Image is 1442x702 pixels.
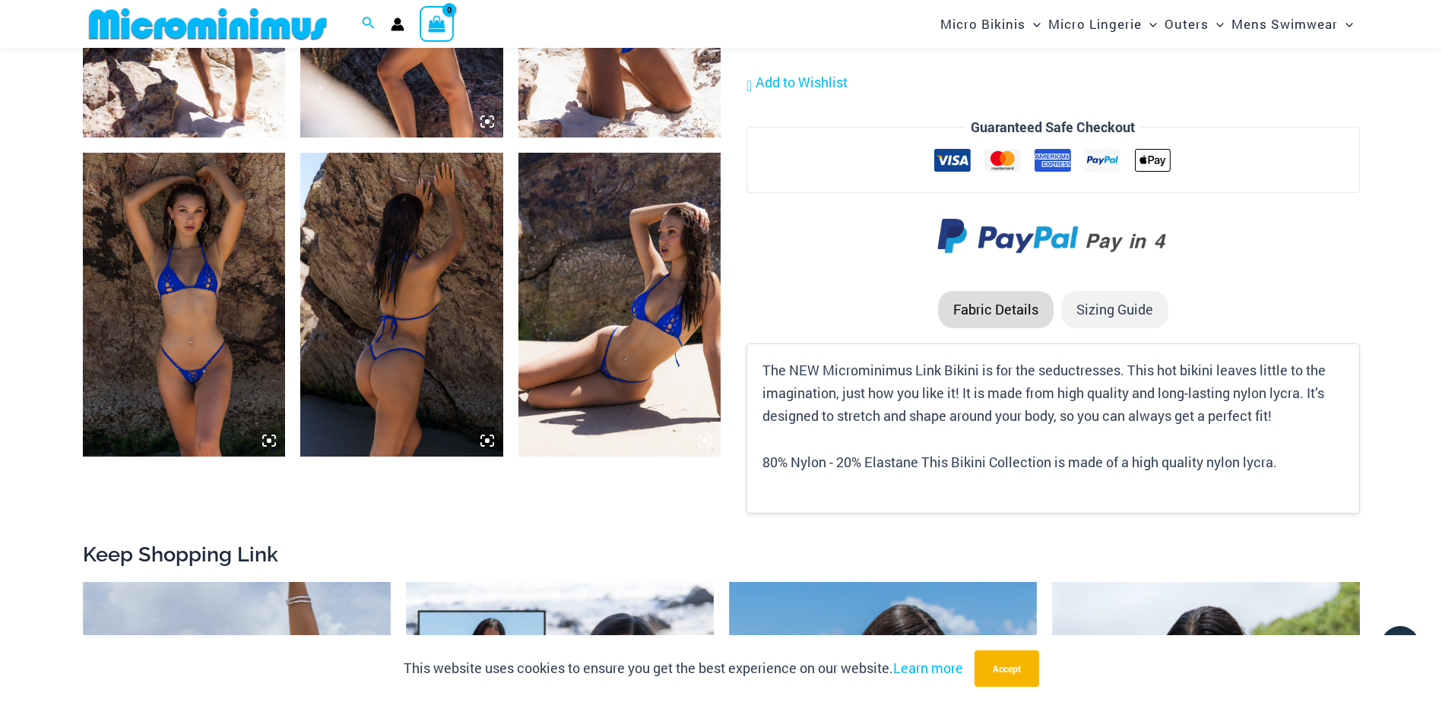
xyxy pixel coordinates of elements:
img: MM SHOP LOGO FLAT [83,7,333,41]
span: Add to Wishlist [756,73,848,91]
span: Menu Toggle [1142,5,1157,43]
a: Learn more [893,659,963,677]
a: Micro LingerieMenu ToggleMenu Toggle [1044,5,1161,43]
a: Micro BikinisMenu ToggleMenu Toggle [937,5,1044,43]
span: Micro Bikinis [940,5,1025,43]
span: Mens Swimwear [1231,5,1338,43]
h2: Keep Shopping Link [83,541,1360,568]
li: Fabric Details [938,291,1054,329]
li: Sizing Guide [1061,291,1168,329]
a: Mens SwimwearMenu ToggleMenu Toggle [1228,5,1357,43]
button: Accept [975,650,1039,687]
span: Micro Lingerie [1048,5,1142,43]
img: Link Cobalt Blue 3070 Top 4855 Bottom [518,153,721,457]
p: The NEW Microminimus Link Bikini is for the seductresses. This hot bikini leaves little to the im... [762,359,1343,427]
img: Link Cobalt Blue 3070 Top 4855 Bottom [300,153,503,457]
legend: Guaranteed Safe Checkout [965,116,1141,139]
a: Search icon link [362,14,376,34]
img: Link Cobalt Blue 3070 Top 4855 Bottom [83,153,286,457]
a: View Shopping Cart, empty [420,6,455,41]
a: OutersMenu ToggleMenu Toggle [1161,5,1228,43]
a: Add to Wishlist [746,71,848,94]
span: Menu Toggle [1025,5,1041,43]
a: Account icon link [391,17,404,31]
span: Menu Toggle [1209,5,1224,43]
p: 80% Nylon - 20% Elastane This Bikini Collection is made of a high quality nylon lycra. [762,451,1343,474]
span: Menu Toggle [1338,5,1353,43]
span: Outers [1165,5,1209,43]
nav: Site Navigation [934,2,1360,46]
p: This website uses cookies to ensure you get the best experience on our website. [404,657,963,680]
